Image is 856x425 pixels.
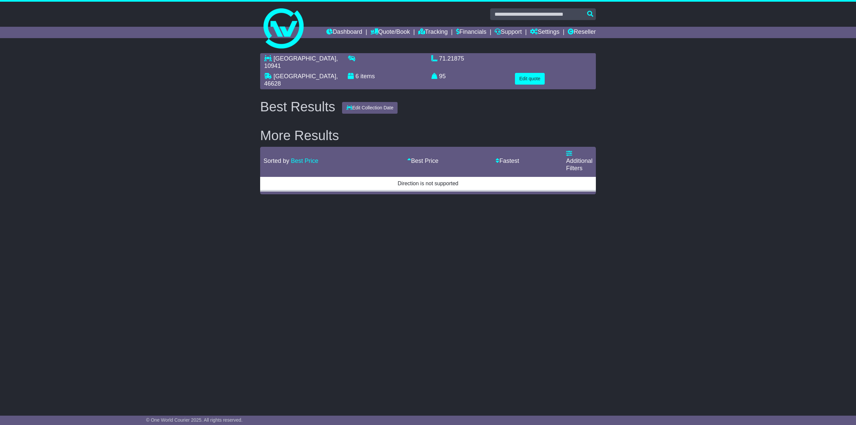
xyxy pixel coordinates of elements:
[496,157,519,164] a: Fastest
[264,55,338,69] span: , 10941
[342,102,398,114] button: Edit Collection Date
[274,55,336,62] span: [GEOGRAPHIC_DATA]
[263,157,289,164] span: Sorted by
[456,27,487,38] a: Financials
[291,157,318,164] a: Best Price
[407,157,438,164] a: Best Price
[257,99,339,114] div: Best Results
[439,73,446,80] span: 95
[355,73,359,80] span: 6
[515,73,545,85] button: Edit quote
[326,27,362,38] a: Dashboard
[370,27,410,38] a: Quote/Book
[146,417,243,423] span: © One World Courier 2025. All rights reserved.
[260,176,596,191] td: Direction is not supported
[418,27,448,38] a: Tracking
[530,27,559,38] a: Settings
[439,55,464,62] span: 71.21875
[360,73,375,80] span: items
[566,150,593,171] a: Additional Filters
[568,27,596,38] a: Reseller
[264,73,338,87] span: , 46628
[274,73,336,80] span: [GEOGRAPHIC_DATA]
[495,27,522,38] a: Support
[260,128,596,143] h2: More Results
